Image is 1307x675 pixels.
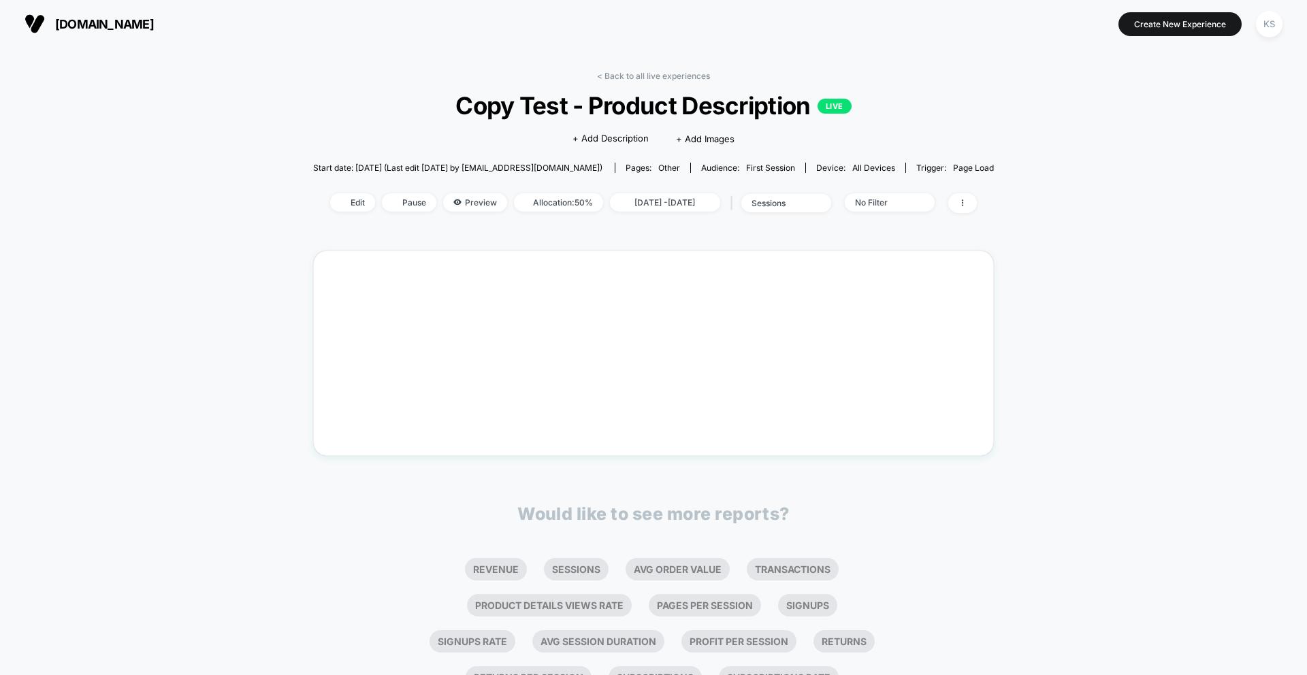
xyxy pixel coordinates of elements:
[649,594,761,616] li: Pages Per Session
[752,198,806,208] div: sessions
[1118,12,1242,36] button: Create New Experience
[778,594,837,616] li: Signups
[1256,11,1282,37] div: KS
[465,558,527,580] li: Revenue
[681,630,796,653] li: Profit Per Session
[347,91,960,120] span: Copy Test - Product Description
[658,163,680,173] span: other
[953,163,994,173] span: Page Load
[25,14,45,34] img: Visually logo
[514,193,603,212] span: Allocation: 50%
[916,163,994,173] div: Trigger:
[813,630,875,653] li: Returns
[727,193,741,213] span: |
[626,163,680,173] div: Pages:
[330,193,375,212] span: Edit
[676,133,735,144] span: + Add Images
[597,71,710,81] a: < Back to all live experiences
[443,193,507,212] span: Preview
[572,132,649,146] span: + Add Description
[430,630,515,653] li: Signups Rate
[701,163,795,173] div: Audience:
[855,197,909,208] div: No Filter
[818,99,852,114] p: LIVE
[610,193,720,212] span: [DATE] - [DATE]
[55,17,154,31] span: [DOMAIN_NAME]
[544,558,609,580] li: Sessions
[626,558,730,580] li: Avg Order Value
[532,630,664,653] li: Avg Session Duration
[20,13,158,35] button: [DOMAIN_NAME]
[382,193,436,212] span: Pause
[747,558,839,580] li: Transactions
[852,163,895,173] span: all devices
[746,163,795,173] span: First Session
[805,163,905,173] span: Device:
[1252,10,1287,38] button: KS
[517,504,790,524] p: Would like to see more reports?
[313,163,602,173] span: Start date: [DATE] (Last edit [DATE] by [EMAIL_ADDRESS][DOMAIN_NAME])
[467,594,632,616] li: Product Details Views Rate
